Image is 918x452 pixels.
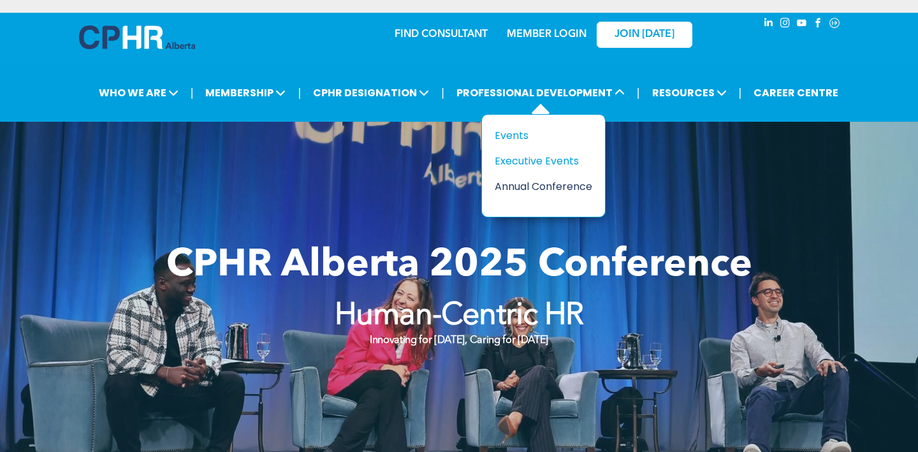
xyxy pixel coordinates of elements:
[95,81,182,105] span: WHO WE ARE
[79,26,195,49] img: A blue and white logo for cp alberta
[298,80,301,106] li: |
[495,128,583,143] div: Events
[597,22,692,48] a: JOIN [DATE]
[761,16,775,33] a: linkedin
[370,335,548,346] strong: Innovating for [DATE], Caring for [DATE]
[495,153,583,169] div: Executive Events
[615,29,674,41] span: JOIN [DATE]
[191,80,194,106] li: |
[811,16,825,33] a: facebook
[739,80,742,106] li: |
[309,81,433,105] span: CPHR DESIGNATION
[335,301,583,332] strong: Human-Centric HR
[637,80,640,106] li: |
[395,29,488,40] a: FIND CONSULTANT
[507,29,586,40] a: MEMBER LOGIN
[495,179,583,194] div: Annual Conference
[441,80,444,106] li: |
[495,153,592,169] a: Executive Events
[201,81,289,105] span: MEMBERSHIP
[794,16,808,33] a: youtube
[827,16,841,33] a: Social network
[166,247,752,285] span: CPHR Alberta 2025 Conference
[750,81,842,105] a: CAREER CENTRE
[495,128,592,143] a: Events
[495,179,592,194] a: Annual Conference
[453,81,629,105] span: PROFESSIONAL DEVELOPMENT
[648,81,731,105] span: RESOURCES
[778,16,792,33] a: instagram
